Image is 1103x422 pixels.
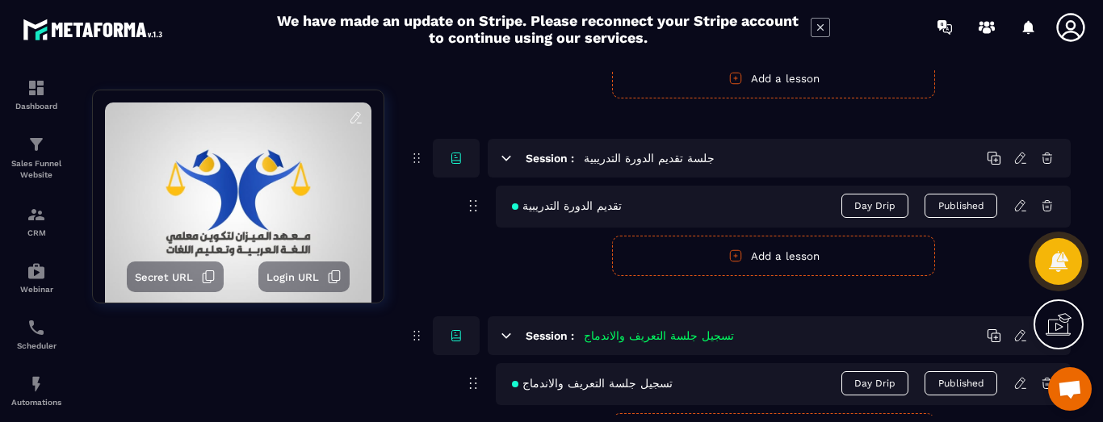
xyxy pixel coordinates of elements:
img: logo [23,15,168,44]
span: Secret URL [135,271,193,283]
h6: Session : [526,329,574,342]
h2: We have made an update on Stripe. Please reconnect your Stripe account to continue using our serv... [273,12,803,46]
img: formation [27,135,46,154]
p: Sales Funnel Website [4,158,69,181]
h6: Session : [526,152,574,165]
img: automations [27,261,46,281]
img: background [105,102,371,304]
img: formation [27,78,46,98]
p: Scheduler [4,341,69,350]
h5: تسجيل جلسة التعريف والاندماج [584,328,734,344]
button: Published [925,194,997,218]
img: scheduler [27,318,46,337]
button: Secret URL [127,261,224,292]
span: Day Drip [841,371,908,395]
img: automations [27,374,46,394]
h5: جلسة تقديم الدورة التدريبية [584,150,715,166]
p: Automations [4,398,69,407]
p: CRM [4,228,69,237]
a: automationsautomationsAutomations [4,362,69,419]
p: Webinar [4,285,69,294]
a: automationsautomationsWebinar [4,249,69,306]
div: Ouvrir le chat [1048,367,1092,411]
button: Add a lesson [612,236,935,276]
button: Login URL [258,261,350,292]
button: Published [925,371,997,395]
a: schedulerschedulerScheduler [4,306,69,362]
p: Dashboard [4,102,69,111]
img: formation [27,205,46,224]
span: Login URL [266,271,319,283]
a: formationformationDashboard [4,66,69,123]
span: تسجيل جلسة التعريف والاندماج [512,377,673,390]
span: Day Drip [841,194,908,218]
button: Add a lesson [612,58,935,98]
a: formationformationCRM [4,193,69,249]
span: تقديم الدورة التدريبية [512,199,622,212]
a: formationformationSales Funnel Website [4,123,69,193]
